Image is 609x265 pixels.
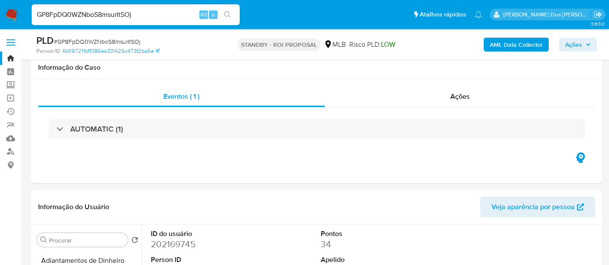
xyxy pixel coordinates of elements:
span: # GP8FpDQ0WZNboS8msurItSOj [54,37,140,46]
dt: ID do usuário [151,229,256,239]
button: Retornar ao pedido padrão [131,236,138,246]
span: s [212,10,215,19]
b: AML Data Collector [490,38,543,52]
span: Eventos ( 1 ) [163,91,199,101]
h3: AUTOMATIC (1) [70,124,123,134]
dd: 34 [321,238,426,250]
span: LOW [381,39,395,49]
span: Risco PLD: [349,40,395,49]
a: 4b097211bf1086ea331426c473f2ba5e [62,47,160,55]
dt: Apelido [321,255,426,265]
button: Ações [559,38,597,52]
p: renato.lopes@mercadopago.com.br [503,10,591,19]
h1: Informação do Usuário [38,203,109,211]
input: Procurar [49,236,124,244]
button: AML Data Collector [484,38,549,52]
button: Veja aparência por pessoa [480,197,595,217]
dt: Person ID [151,255,256,265]
div: MLB [324,40,346,49]
dd: 202169745 [151,238,256,250]
input: Pesquise usuários ou casos... [32,9,240,20]
span: Atalhos rápidos [420,10,466,19]
b: PLD [36,33,54,47]
p: STANDBY - ROI PROPOSAL [238,39,320,51]
a: Notificações [475,11,482,18]
div: AUTOMATIC (1) [49,119,585,139]
span: Ações [565,38,582,52]
dt: Pontos [321,229,426,239]
h1: Informação do Caso [38,63,595,72]
span: Veja aparência por pessoa [492,197,575,217]
button: search-icon [218,9,236,21]
span: Alt [200,10,207,19]
b: Person ID [36,47,60,55]
a: Sair [593,10,602,19]
button: Procurar [40,236,47,243]
span: Ações [450,91,470,101]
